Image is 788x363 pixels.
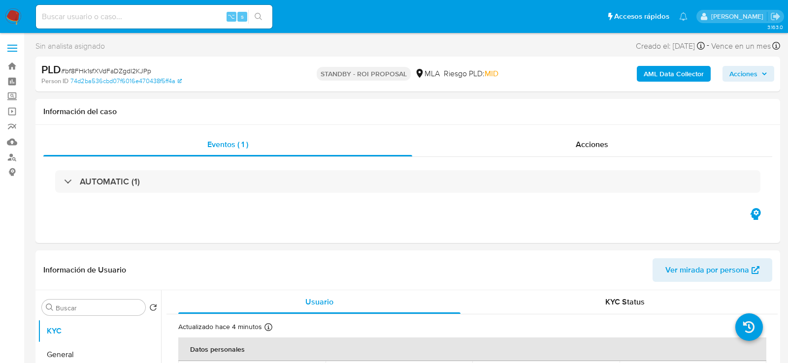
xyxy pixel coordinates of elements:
[43,265,126,275] h1: Información de Usuario
[241,12,244,21] span: s
[35,41,105,52] span: Sin analista asignado
[485,68,498,79] span: MID
[317,67,411,81] p: STANDBY - ROI PROPOSAL
[637,66,711,82] button: AML Data Collector
[576,139,608,150] span: Acciones
[770,11,781,22] a: Salir
[61,66,151,76] span: # bf8FHk1sfXVdFaDZgdI2KJPp
[707,39,709,53] span: -
[43,107,772,117] h1: Información del caso
[605,296,645,307] span: KYC Status
[207,139,248,150] span: Eventos ( 1 )
[56,303,141,312] input: Buscar
[636,39,705,53] div: Creado el: [DATE]
[644,66,704,82] b: AML Data Collector
[614,11,669,22] span: Accesos rápidos
[415,68,440,79] div: MLA
[41,61,61,77] b: PLD
[722,66,774,82] button: Acciones
[55,170,760,193] div: AUTOMATIC (1)
[665,258,749,282] span: Ver mirada por persona
[36,10,272,23] input: Buscar usuario o caso...
[711,41,771,52] span: Vence en un mes
[653,258,772,282] button: Ver mirada por persona
[41,77,68,86] b: Person ID
[444,68,498,79] span: Riesgo PLD:
[80,176,140,187] h3: AUTOMATIC (1)
[38,319,161,343] button: KYC
[679,12,688,21] a: Notificaciones
[178,337,766,361] th: Datos personales
[305,296,333,307] span: Usuario
[46,303,54,311] button: Buscar
[149,303,157,314] button: Volver al orden por defecto
[729,66,757,82] span: Acciones
[228,12,235,21] span: ⌥
[248,10,268,24] button: search-icon
[711,12,767,21] p: lourdes.morinigo@mercadolibre.com
[178,322,262,332] p: Actualizado hace 4 minutos
[70,77,182,86] a: 74d2ba536cbd07f6016e470438f5ff4a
